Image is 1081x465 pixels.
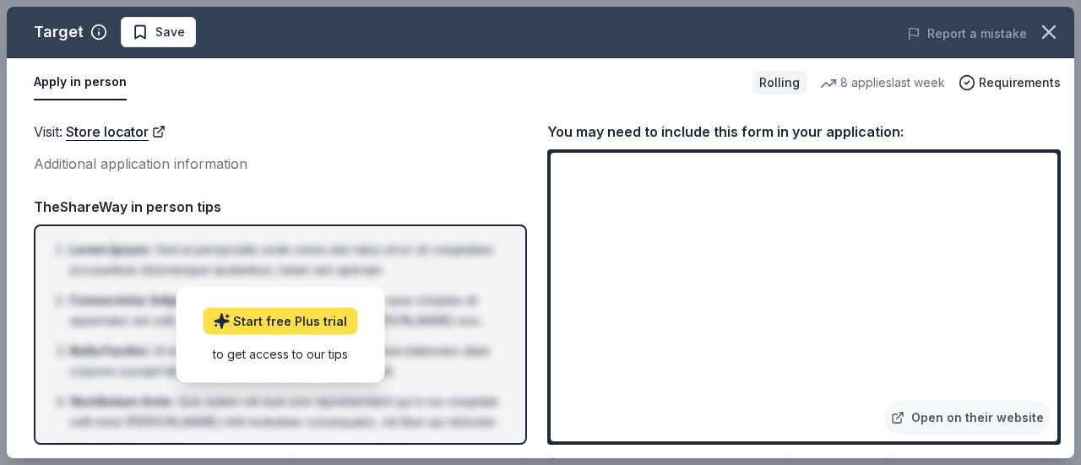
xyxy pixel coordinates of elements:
span: Consectetur Adipiscing : [69,293,218,307]
a: Start free Plus trial [203,307,357,334]
button: Report a mistake [907,24,1027,44]
button: Save [121,17,196,47]
div: TheShareWay in person tips [34,196,527,218]
div: 8 applies last week [820,73,945,93]
span: Save [155,22,185,42]
span: Requirements [979,73,1061,93]
li: Nemo enim ipsam voluptatem quia voluptas sit aspernatur aut odit aut fugit, sed quia consequuntur... [69,290,502,331]
div: to get access to our tips [203,344,357,362]
li: Quis autem vel eum iure reprehenderit qui in ea voluptate velit esse [PERSON_NAME] nihil molestia... [69,392,502,432]
div: Visit : [34,121,527,143]
button: Apply in person [34,65,127,100]
div: Rolling [752,71,807,95]
a: Open on their website [884,401,1051,435]
span: Vestibulum Ante : [69,394,174,408]
span: Nulla Facilisi : [69,343,149,358]
div: You may need to include this form in your application: [547,121,1061,143]
span: Lorem Ipsum : [69,242,152,257]
div: Additional application information [34,153,527,175]
button: Requirements [959,73,1061,93]
li: Ut enim ad minima veniam, quis nostrum exercitationem ullam corporis suscipit laboriosam, nisi ut... [69,341,502,381]
li: Sed ut perspiciatis unde omnis iste natus error sit voluptatem accusantium doloremque laudantium,... [69,240,502,280]
a: Store locator [66,121,166,143]
div: Target [34,19,84,46]
iframe: To enrich screen reader interactions, please activate Accessibility in Grammarly extension settings [551,153,1057,441]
